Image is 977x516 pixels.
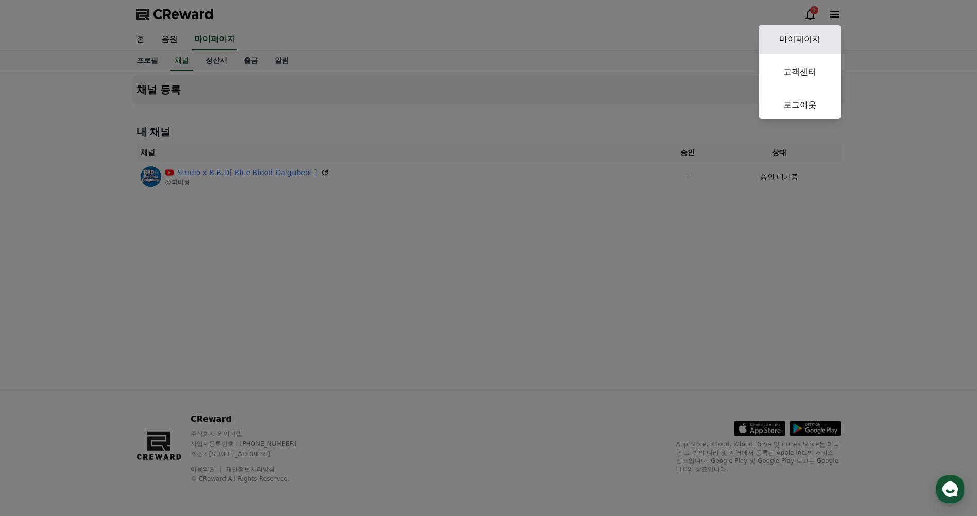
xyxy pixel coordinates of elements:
[3,326,68,352] a: 홈
[32,342,39,350] span: 홈
[759,25,841,119] button: 마이페이지 고객센터 로그아웃
[759,58,841,87] a: 고객센터
[759,91,841,119] a: 로그아웃
[159,342,172,350] span: 설정
[133,326,198,352] a: 설정
[68,326,133,352] a: 대화
[94,342,107,351] span: 대화
[759,25,841,54] a: 마이페이지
